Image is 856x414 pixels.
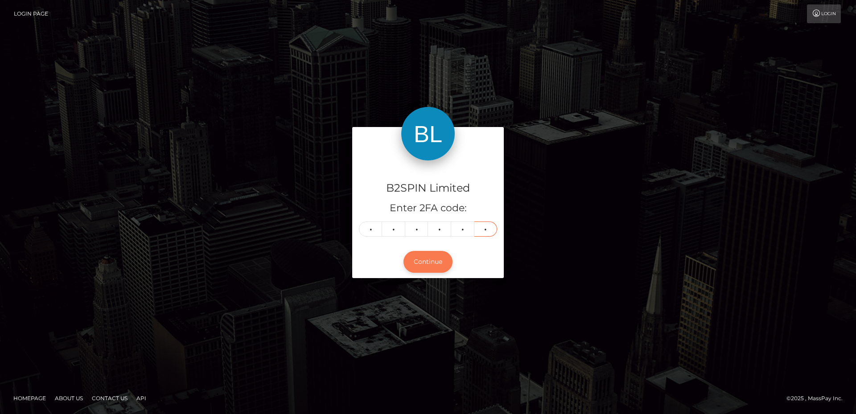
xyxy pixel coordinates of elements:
[786,394,849,403] div: © 2025 , MassPay Inc.
[10,391,49,405] a: Homepage
[807,4,841,23] a: Login
[359,201,497,215] h5: Enter 2FA code:
[403,251,453,273] button: Continue
[133,391,150,405] a: API
[88,391,131,405] a: Contact Us
[51,391,86,405] a: About Us
[14,4,48,23] a: Login Page
[401,107,455,160] img: B2SPIN Limited
[359,180,497,196] h4: B2SPIN Limited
